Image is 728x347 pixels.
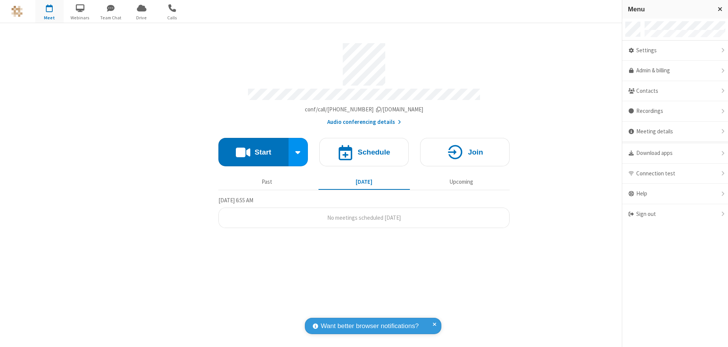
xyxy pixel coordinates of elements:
span: Want better browser notifications? [321,321,419,331]
div: Contacts [622,81,728,102]
div: Start conference options [289,138,308,166]
button: Copy my meeting room linkCopy my meeting room link [305,105,424,114]
div: Meeting details [622,122,728,142]
span: Meet [35,14,64,21]
a: Admin & billing [622,61,728,81]
section: Account details [218,38,510,127]
div: Settings [622,41,728,61]
span: Webinars [66,14,94,21]
img: QA Selenium DO NOT DELETE OR CHANGE [11,6,23,17]
h4: Join [468,148,483,156]
div: Download apps [622,143,728,164]
span: Calls [158,14,187,21]
span: Copy my meeting room link [305,106,424,113]
div: Connection test [622,164,728,184]
div: Help [622,184,728,204]
span: Team Chat [97,14,125,21]
button: Upcoming [416,175,507,189]
span: Drive [127,14,156,21]
button: Join [420,138,510,166]
button: Past [221,175,313,189]
span: No meetings scheduled [DATE] [327,214,401,221]
h4: Schedule [358,148,390,156]
h4: Start [254,148,271,156]
div: Sign out [622,204,728,224]
button: Audio conferencing details [327,118,401,127]
section: Today's Meetings [218,196,510,228]
h3: Menu [628,6,711,13]
button: Schedule [319,138,409,166]
span: [DATE] 6:55 AM [218,197,253,204]
div: Recordings [622,101,728,122]
button: Start [218,138,289,166]
button: [DATE] [318,175,410,189]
